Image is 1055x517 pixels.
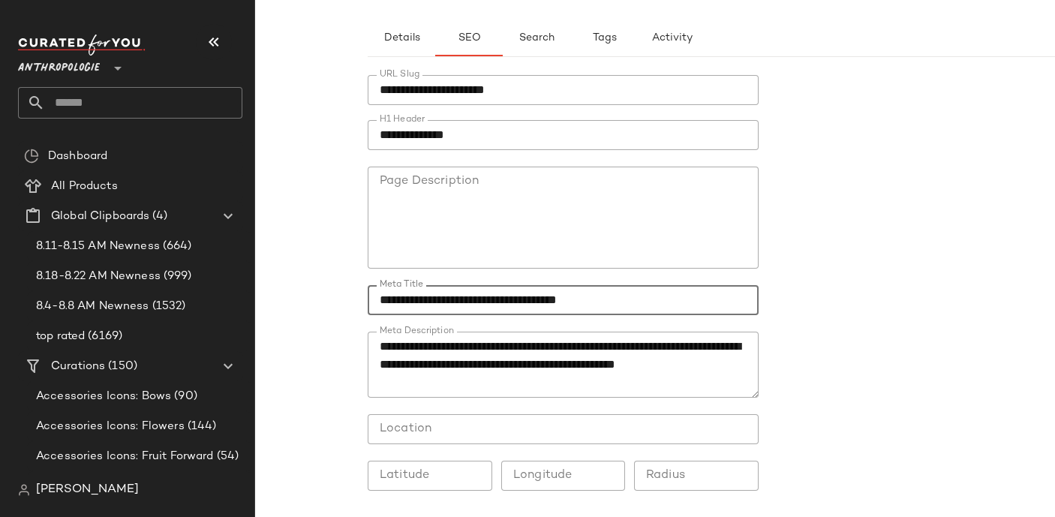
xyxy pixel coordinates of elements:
span: (6169) [85,328,122,345]
span: Accessories Icons: Flowers [36,418,185,435]
span: Global Clipboards [51,208,149,225]
span: (664) [160,238,192,255]
span: (150) [105,358,137,375]
img: cfy_white_logo.C9jOOHJF.svg [18,35,146,56]
span: Curations [51,358,105,375]
span: SEO [457,32,480,44]
span: 8.4-8.8 AM Newness [36,298,149,315]
span: Search [518,32,555,44]
span: (999) [161,268,192,285]
span: Accessories Icons: Fruit Forward [36,448,214,465]
span: (90) [171,388,197,405]
img: svg%3e [18,484,30,496]
img: svg%3e [24,149,39,164]
span: Activity [651,32,692,44]
span: 8.18-8.22 AM Newness [36,268,161,285]
span: Accessories Icons: Bows [36,388,171,405]
span: Dashboard [48,148,107,165]
span: (144) [185,418,217,435]
span: All Products [51,178,118,195]
span: [PERSON_NAME] [36,481,139,499]
span: (4) [149,208,167,225]
span: 8.11-8.15 AM Newness [36,238,160,255]
span: Anthropologie [18,51,100,78]
span: (1532) [149,298,186,315]
span: Details [383,32,419,44]
span: Tags [591,32,616,44]
span: top rated [36,328,85,345]
span: (54) [214,448,239,465]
